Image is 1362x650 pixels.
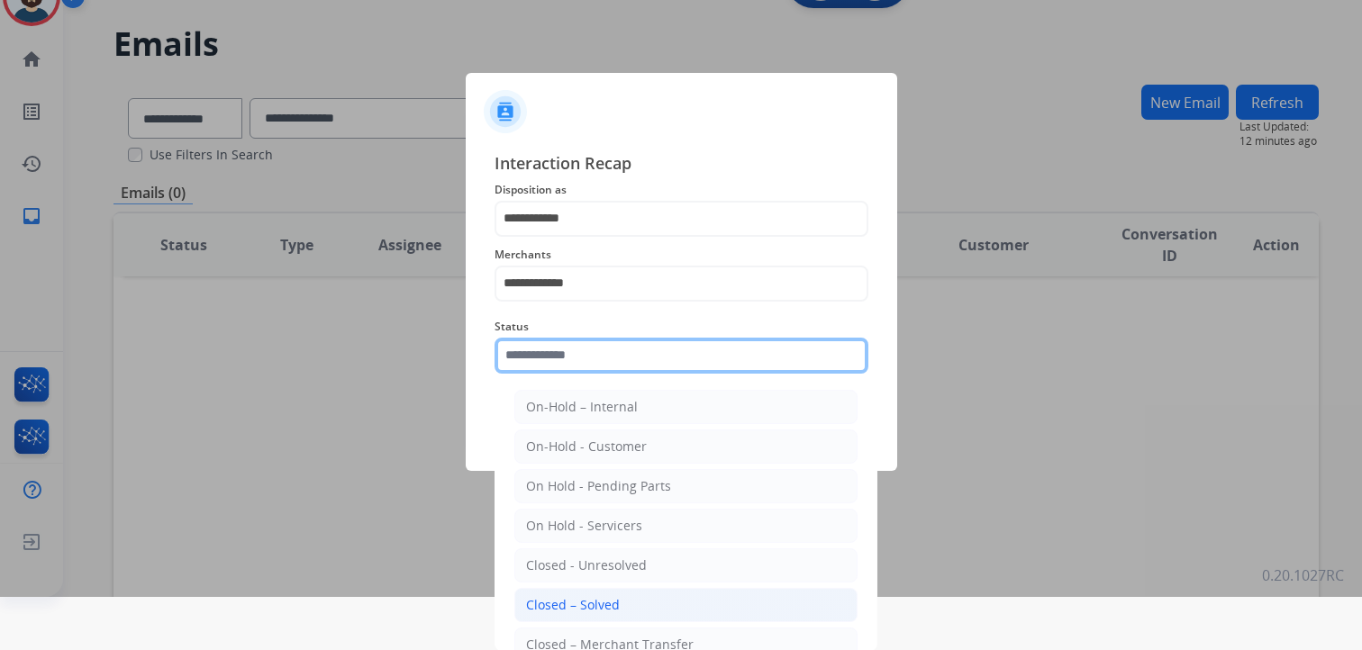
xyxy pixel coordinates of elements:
p: 0.20.1027RC [1262,564,1344,586]
div: On Hold - Servicers [526,517,642,535]
span: Interaction Recap [495,150,868,179]
div: Closed - Unresolved [526,556,647,574]
div: On-Hold - Customer [526,438,647,456]
img: contactIcon [484,90,527,133]
span: Disposition as [495,179,868,201]
div: Closed – Solved [526,596,620,614]
div: On Hold - Pending Parts [526,477,671,495]
span: Status [495,316,868,338]
span: Merchants [495,244,868,266]
div: On-Hold – Internal [526,398,638,416]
